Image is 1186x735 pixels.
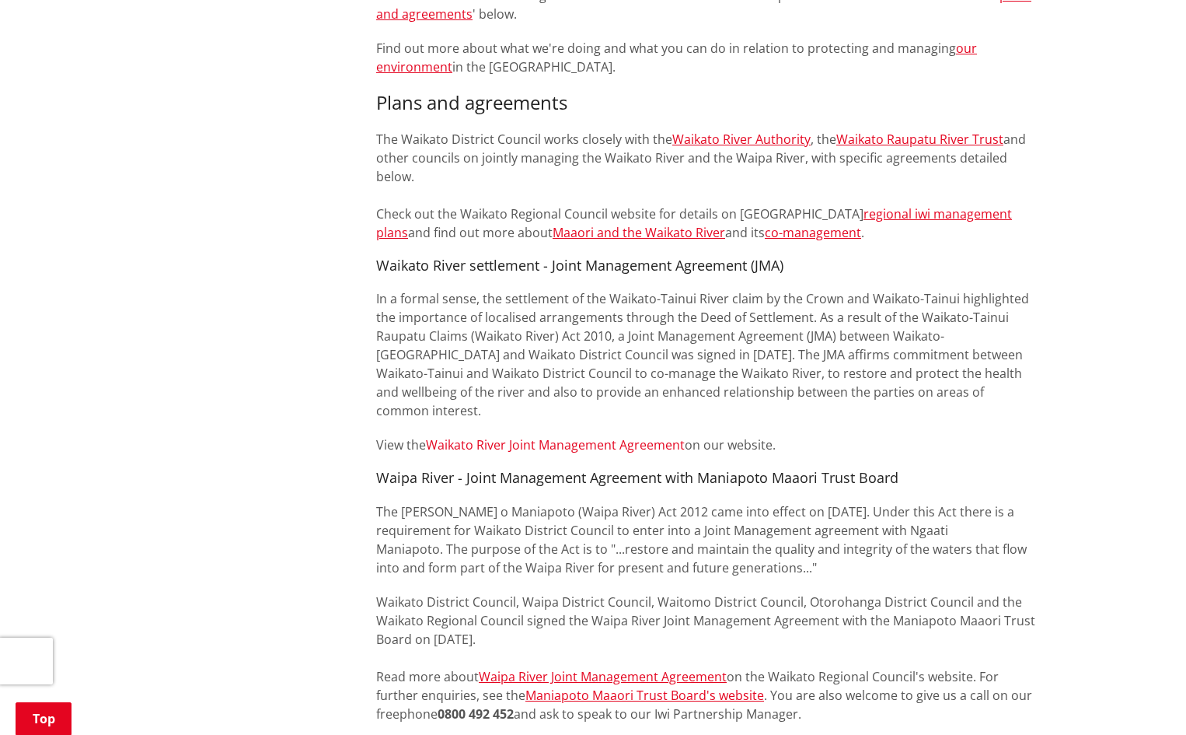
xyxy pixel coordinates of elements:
p: The Waikato District Council works closely with the , the and other councils on jointly managing ... [376,130,1038,242]
p: View the on our website. [376,436,1038,454]
h4: Waikato River settlement - Joint Management Agreement (JMA) [376,257,1038,275]
a: Maaori and the Waikato River [553,224,725,241]
a: Maniapoto Maaori Trust Board's website [525,687,764,704]
a: Waikato River Joint Management Agreement [426,436,685,453]
a: co-management [765,224,861,241]
p: Find out more about what we're doing and what you can do in relation to protecting and managing i... [376,39,1038,76]
p: Waikato District Council, Waipa District Council, Waitomo District Council, Otorohanga District C... [376,593,1038,723]
span: Plans and agreements [376,89,567,115]
a: regional iwi management plans [376,205,1012,241]
a: our environment [376,40,977,75]
a: Waikato Raupatu River Trust [836,131,1003,148]
strong: 0800 492 452 [438,705,514,723]
a: Top [16,702,72,735]
span: The [PERSON_NAME] o Maniapoto (Waipa River) Act 2012 came into effect on [DATE]. Under this Act t... [376,503,1027,576]
span: In a formal sense, the settlement of the Waikato-Tainui River claim by the Crown and Waikato-Tain... [376,290,1029,419]
a: Waipa River Joint Management Agreement [479,668,727,685]
a: Waikato River Authority [672,131,811,148]
iframe: Messenger Launcher [1114,670,1170,726]
h4: Waipa River - Joint Management Agreement with Maniapoto Maaori Trust Board [376,470,1038,487]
